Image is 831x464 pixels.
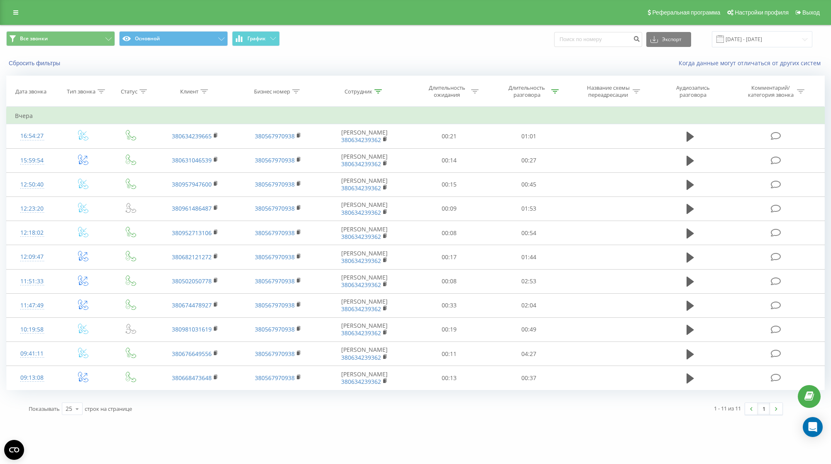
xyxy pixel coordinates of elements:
div: 12:23:20 [15,201,49,217]
a: 380634239362 [341,354,381,361]
a: 380676649556 [172,350,212,358]
a: 380567970938 [255,253,295,261]
a: 380961486487 [172,204,212,212]
div: 09:13:08 [15,370,49,386]
div: 12:50:40 [15,177,49,193]
a: 1 [758,403,770,415]
td: [PERSON_NAME] [320,366,409,390]
div: Бизнес номер [254,88,290,95]
td: 01:44 [489,245,569,269]
div: Длительность ожидания [425,84,469,98]
a: 380567970938 [255,374,295,382]
input: Поиск по номеру [554,32,642,47]
div: Статус [121,88,137,95]
a: 380567970938 [255,156,295,164]
button: Open CMP widget [4,440,24,460]
span: График [247,36,266,42]
td: 00:11 [409,342,489,366]
td: 00:08 [409,269,489,293]
div: 12:09:47 [15,249,49,265]
td: 01:01 [489,124,569,148]
div: 16:54:27 [15,128,49,144]
div: 12:18:02 [15,225,49,241]
a: 380567970938 [255,325,295,333]
td: [PERSON_NAME] [320,245,409,269]
a: 380634239362 [341,160,381,168]
div: 10:19:58 [15,322,49,338]
div: Длительность разговора [505,84,549,98]
a: 380634239362 [341,281,381,289]
td: 00:14 [409,148,489,172]
div: Дата звонка [15,88,46,95]
a: 380634239362 [341,233,381,241]
button: Сбросить фильтры [6,59,64,67]
a: 380634239362 [341,136,381,144]
a: 380567970938 [255,277,295,285]
td: 00:15 [409,172,489,196]
div: 09:41:11 [15,346,49,362]
div: 11:51:33 [15,273,49,290]
a: 380952713106 [172,229,212,237]
a: 380634239362 [341,378,381,385]
a: 380634239665 [172,132,212,140]
div: 15:59:54 [15,152,49,169]
a: 380567970938 [255,204,295,212]
a: 380957947600 [172,180,212,188]
div: Сотрудник [345,88,372,95]
a: 380567970938 [255,350,295,358]
a: 380567970938 [255,229,295,237]
td: 00:08 [409,221,489,245]
a: 380634239362 [341,184,381,192]
a: 380567970938 [255,180,295,188]
button: График [232,31,280,46]
td: 04:27 [489,342,569,366]
span: Показывать [29,405,60,412]
div: Аудиозапись разговора [666,84,720,98]
span: Все звонки [20,35,48,42]
td: [PERSON_NAME] [320,196,409,221]
div: 25 [66,405,72,413]
a: 380668473648 [172,374,212,382]
a: 380634239362 [341,257,381,265]
a: Когда данные могут отличаться от других систем [679,59,825,67]
td: 00:21 [409,124,489,148]
button: Экспорт [646,32,691,47]
button: Основной [119,31,228,46]
td: 00:13 [409,366,489,390]
span: строк на странице [85,405,132,412]
div: Клиент [180,88,198,95]
span: Настройки профиля [735,9,789,16]
span: Выход [802,9,820,16]
td: 00:33 [409,293,489,317]
td: [PERSON_NAME] [320,148,409,172]
a: 380567970938 [255,301,295,309]
a: 380631046539 [172,156,212,164]
div: Название схемы переадресации [586,84,631,98]
td: 00:09 [409,196,489,221]
span: Реферальная программа [652,9,720,16]
td: 02:53 [489,269,569,293]
td: 00:54 [489,221,569,245]
td: 00:19 [409,317,489,341]
a: 380634239362 [341,329,381,337]
td: [PERSON_NAME] [320,221,409,245]
a: 380674478927 [172,301,212,309]
div: Тип звонка [67,88,95,95]
td: [PERSON_NAME] [320,269,409,293]
td: [PERSON_NAME] [320,317,409,341]
td: 02:04 [489,293,569,317]
td: [PERSON_NAME] [320,172,409,196]
a: 380981031619 [172,325,212,333]
a: 380567970938 [255,132,295,140]
a: 380634239362 [341,305,381,313]
td: 00:45 [489,172,569,196]
a: 380682121272 [172,253,212,261]
td: 00:49 [489,317,569,341]
td: [PERSON_NAME] [320,293,409,317]
div: Open Intercom Messenger [803,417,823,437]
td: [PERSON_NAME] [320,124,409,148]
td: [PERSON_NAME] [320,342,409,366]
td: 00:37 [489,366,569,390]
div: Комментарий/категория звонка [746,84,795,98]
button: Все звонки [6,31,115,46]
